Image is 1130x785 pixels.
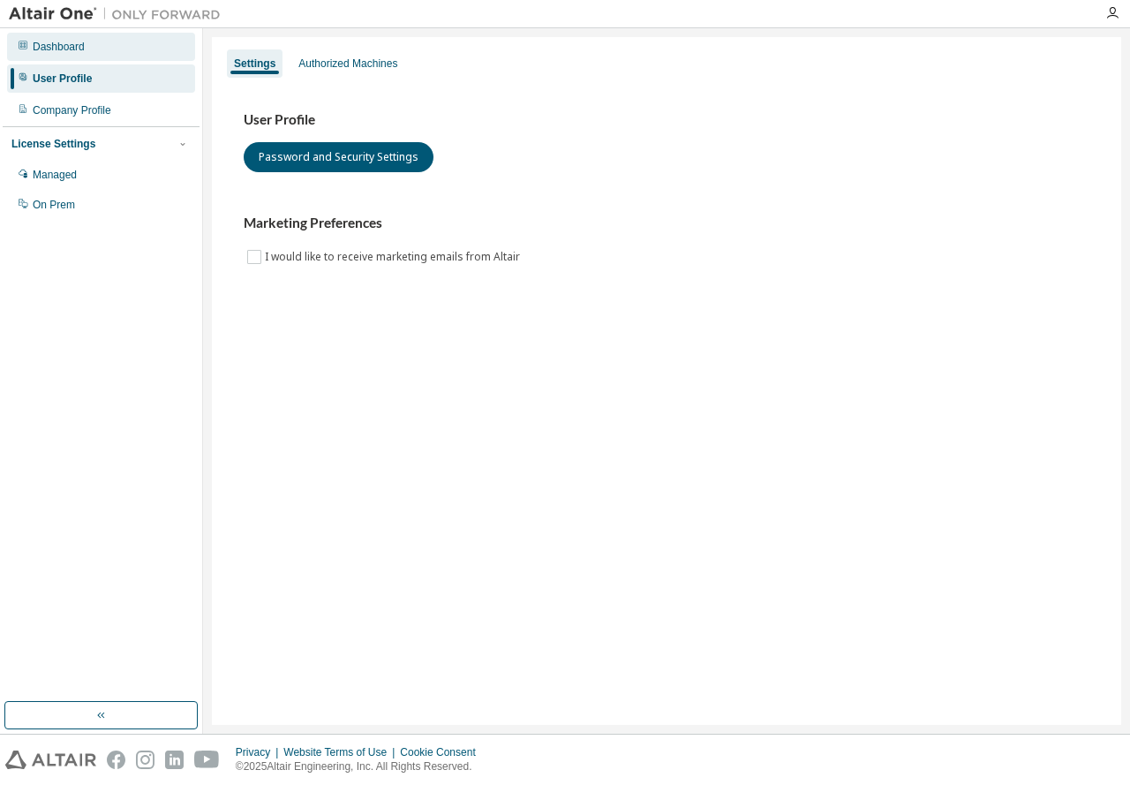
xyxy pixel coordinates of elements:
div: Managed [33,168,77,182]
button: Password and Security Settings [244,142,433,172]
img: facebook.svg [107,751,125,769]
div: Dashboard [33,40,85,54]
img: youtube.svg [194,751,220,769]
div: Authorized Machines [298,57,397,71]
div: On Prem [33,198,75,212]
div: Company Profile [33,103,111,117]
img: Altair One [9,5,230,23]
h3: Marketing Preferences [244,215,1089,232]
img: linkedin.svg [165,751,184,769]
div: User Profile [33,72,92,86]
div: Website Terms of Use [283,745,400,759]
h3: User Profile [244,111,1089,129]
div: License Settings [11,137,95,151]
img: instagram.svg [136,751,154,769]
div: Settings [234,57,275,71]
label: I would like to receive marketing emails from Altair [265,246,524,268]
img: altair_logo.svg [5,751,96,769]
div: Privacy [236,745,283,759]
p: © 2025 Altair Engineering, Inc. All Rights Reserved. [236,759,486,774]
div: Cookie Consent [400,745,486,759]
